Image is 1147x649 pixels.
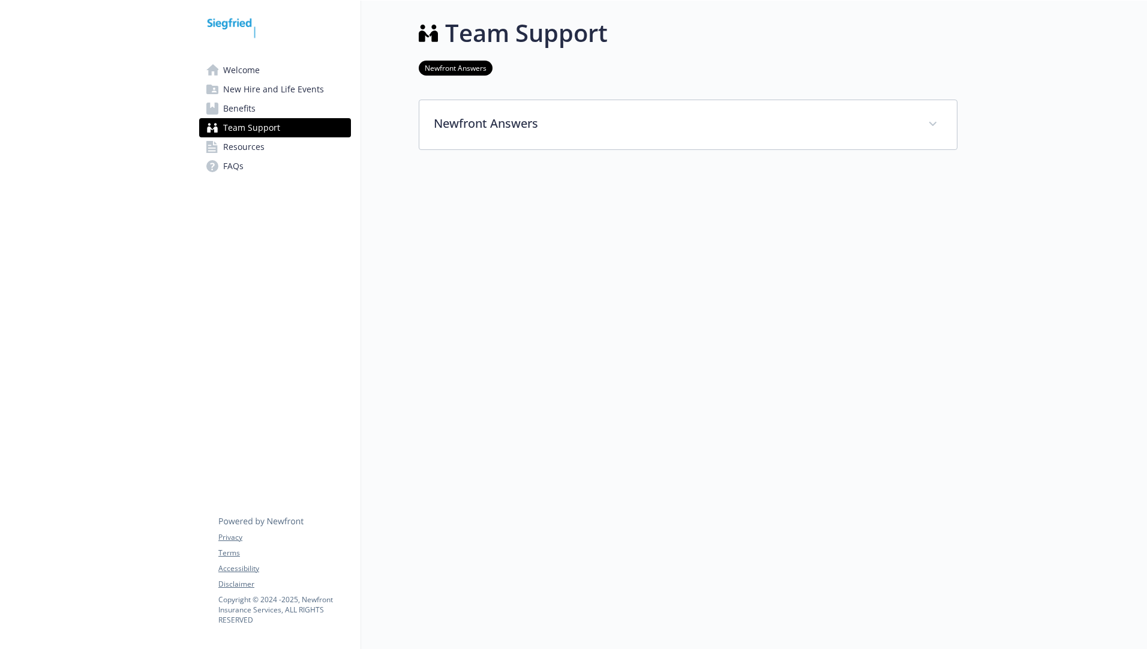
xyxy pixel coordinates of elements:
[218,579,350,590] a: Disclaimer
[223,157,244,176] span: FAQs
[199,137,351,157] a: Resources
[419,100,957,149] div: Newfront Answers
[218,594,350,625] p: Copyright © 2024 - 2025 , Newfront Insurance Services, ALL RIGHTS RESERVED
[199,118,351,137] a: Team Support
[223,137,265,157] span: Resources
[199,80,351,99] a: New Hire and Life Events
[199,61,351,80] a: Welcome
[419,62,493,73] a: Newfront Answers
[445,15,608,51] h1: Team Support
[223,99,256,118] span: Benefits
[223,80,324,99] span: New Hire and Life Events
[434,115,914,133] p: Newfront Answers
[218,548,350,558] a: Terms
[218,563,350,574] a: Accessibility
[218,532,350,543] a: Privacy
[223,61,260,80] span: Welcome
[199,157,351,176] a: FAQs
[223,118,280,137] span: Team Support
[199,99,351,118] a: Benefits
